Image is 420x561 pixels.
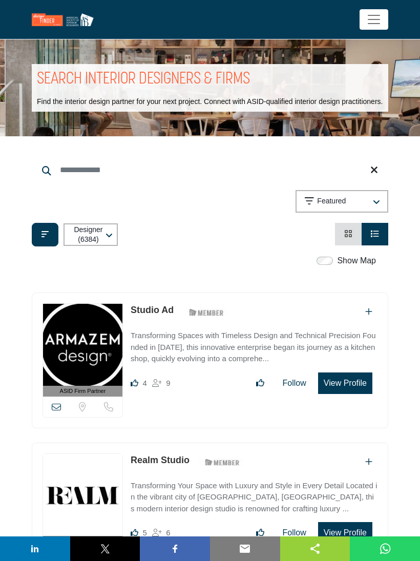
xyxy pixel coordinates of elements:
[99,543,111,555] img: twitter sharing button
[37,97,383,107] p: Find the interior design partner for your next project. Connect with ASID-qualified interior desi...
[43,304,122,397] a: ASID Firm Partner
[166,379,170,387] span: 9
[309,543,321,555] img: sharethis sharing button
[166,528,170,537] span: 6
[43,304,122,386] img: Studio Ad
[318,522,372,544] button: View Profile
[29,543,41,555] img: linkedin sharing button
[318,372,372,394] button: View Profile
[131,330,377,365] p: Transforming Spaces with Timeless Design and Technical Precision Founded in [DATE], this innovati...
[131,303,174,317] p: Studio Ad
[131,474,377,515] a: Transforming Your Space with Luxury and Style in Every Detail Located in the vibrant city of [GEO...
[131,455,190,465] a: Realm Studio
[131,480,377,515] p: Transforming Your Space with Luxury and Style in Every Detail Located in the vibrant city of [GEO...
[379,543,391,555] img: whatsapp sharing button
[317,196,346,206] p: Featured
[362,223,388,245] li: List View
[360,9,388,30] button: Toggle navigation
[142,528,146,537] span: 5
[64,223,118,246] button: Designer (6384)
[335,223,362,245] li: Card View
[152,527,171,539] div: Followers
[73,225,104,245] p: Designer (6384)
[337,255,376,267] label: Show Map
[365,458,372,466] a: Add To List
[183,306,229,319] img: ASID Members Badge Icon
[276,373,313,393] button: Follow
[131,379,138,387] i: Likes
[199,456,245,469] img: ASID Members Badge Icon
[344,230,352,238] a: View Card
[276,523,313,543] button: Follow
[365,307,372,316] a: Add To List
[371,230,379,238] a: View List
[43,454,122,547] a: ASID Firm Partner
[32,223,58,246] button: Filter categories
[32,158,388,182] input: Search Keyword
[131,453,190,467] p: Realm Studio
[249,523,271,543] button: Like listing
[131,529,138,536] i: Likes
[152,377,171,389] div: Followers
[249,373,271,393] button: Like listing
[239,543,251,555] img: email sharing button
[296,190,388,213] button: Featured
[37,69,250,91] h1: SEARCH INTERIOR DESIGNERS & FIRMS
[60,387,106,396] span: ASID Firm Partner
[131,305,174,315] a: Studio Ad
[32,13,99,26] img: Site Logo
[43,454,122,536] img: Realm Studio
[142,379,146,387] span: 4
[169,543,181,555] img: facebook sharing button
[131,324,377,365] a: Transforming Spaces with Timeless Design and Technical Precision Founded in [DATE], this innovati...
